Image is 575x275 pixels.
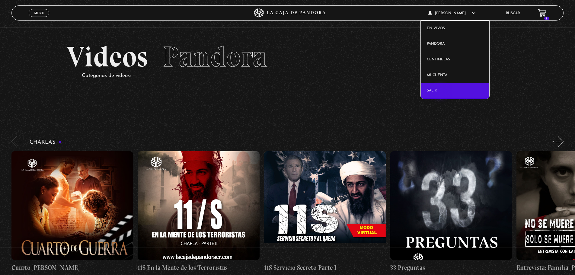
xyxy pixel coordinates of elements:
p: Categorías de videos: [82,71,508,81]
h4: Cuarto [PERSON_NAME] [11,263,133,273]
a: Salir [421,83,489,99]
a: Buscar [506,11,520,15]
span: [PERSON_NAME] [428,11,475,15]
a: 33 Preguntas [390,151,512,273]
h4: 33 Preguntas [390,263,512,273]
a: Pandora [421,36,489,52]
a: 11S Servicio Secreto Parte I [264,151,386,273]
h4: 11S Servicio Secreto Parte I [264,263,386,273]
h2: Videos [67,43,508,71]
h4: 11S En la Mente de los Terroristas [138,263,259,273]
a: En vivos [421,21,489,37]
span: Menu [34,11,44,15]
button: Next [553,136,564,147]
a: 1 [538,9,546,17]
a: Cuarto [PERSON_NAME] [11,151,133,273]
a: Mi cuenta [421,68,489,83]
a: 11S En la Mente de los Terroristas [138,151,259,273]
span: Cerrar [32,16,46,21]
button: Previous [11,136,22,147]
span: Pandora [163,40,267,74]
span: 1 [544,17,549,20]
a: Centinelas [421,52,489,68]
h3: Charlas [30,139,62,145]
